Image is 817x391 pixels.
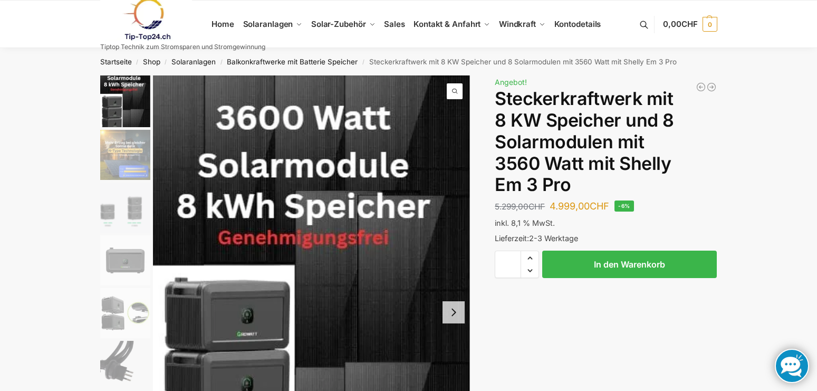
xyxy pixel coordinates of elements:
[100,235,150,285] img: growatt-noah2000-lifepo4-batteriemodul-2048wh-speicher-fuer-balkonkraftwerk
[499,19,536,29] span: Windkraft
[100,75,150,127] img: 8kw-3600-watt-Collage.jpg
[521,264,539,278] span: Reduce quantity
[663,8,717,40] a: 0,00CHF 0
[100,58,132,66] a: Startseite
[554,19,601,29] span: Kontodetails
[307,1,380,48] a: Solar-Zubehör
[495,1,550,48] a: Windkraft
[495,218,555,227] span: inkl. 8,1 % MwSt.
[550,1,605,48] a: Kontodetails
[216,58,227,66] span: /
[227,58,358,66] a: Balkonkraftwerke mit Batterie Speicher
[98,128,150,181] li: 2 / 9
[542,251,717,278] button: In den Warenkorb
[160,58,171,66] span: /
[81,48,736,75] nav: Breadcrumb
[703,17,717,32] span: 0
[495,234,578,243] span: Lieferzeit:
[495,202,545,212] bdi: 5.299,00
[98,181,150,234] li: 3 / 9
[409,1,495,48] a: Kontakt & Anfahrt
[384,19,405,29] span: Sales
[550,201,609,212] bdi: 4.999,00
[414,19,480,29] span: Kontakt & Anfahrt
[495,251,521,278] input: Produktmenge
[171,58,216,66] a: Solaranlagen
[143,58,160,66] a: Shop
[529,234,578,243] span: 2-3 Werktage
[663,19,697,29] span: 0,00
[614,201,633,212] span: -6%
[706,82,717,92] a: Steckerkraftwerk mit 8 KW Speicher und 8 Solarmodulen mit 3600 Watt
[238,1,306,48] a: Solaranlagen
[380,1,409,48] a: Sales
[100,130,150,180] img: solakon-balkonkraftwerk-890-800w-2-x-445wp-module-growatt-neo-800m-x-growatt-noah-2000-schuko-kab...
[132,58,143,66] span: /
[100,288,150,338] img: Noah_Growatt_2000
[443,301,465,323] button: Next slide
[681,19,698,29] span: CHF
[528,202,545,212] span: CHF
[696,82,706,92] a: 900/600 mit 2,2 kWh Marstek Speicher
[358,58,369,66] span: /
[311,19,366,29] span: Solar-Zubehör
[243,19,293,29] span: Solaranlagen
[590,201,609,212] span: CHF
[98,75,150,128] li: 1 / 9
[98,287,150,339] li: 5 / 9
[100,341,150,391] img: Anschlusskabel-3meter_schweizer-stecker
[100,44,265,50] p: Tiptop Technik zum Stromsparen und Stromgewinnung
[98,234,150,287] li: 4 / 9
[495,88,717,196] h1: Steckerkraftwerk mit 8 KW Speicher und 8 Solarmodulen mit 3560 Watt mit Shelly Em 3 Pro
[495,78,527,87] span: Angebot!
[521,251,539,265] span: Increase quantity
[100,183,150,233] img: Growatt-NOAH-2000-flexible-erweiterung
